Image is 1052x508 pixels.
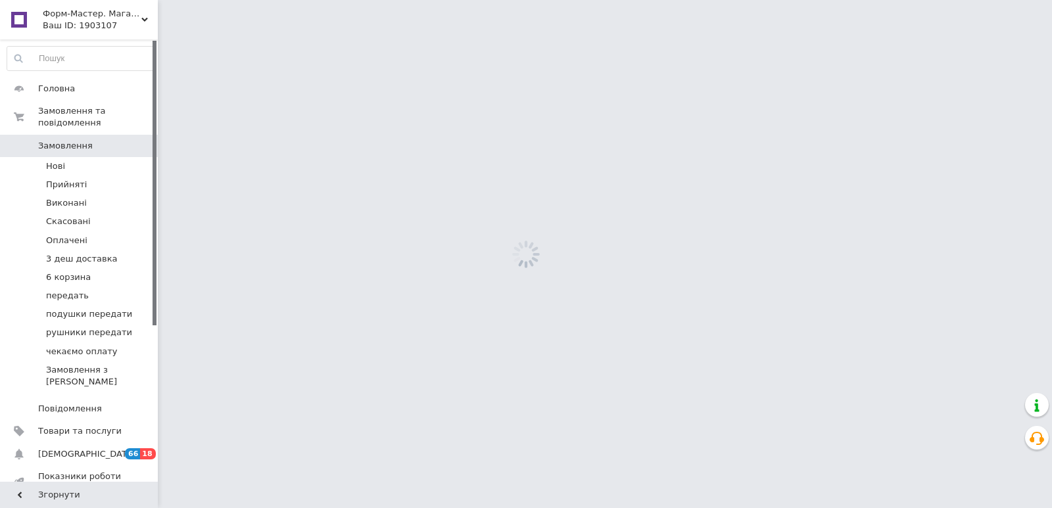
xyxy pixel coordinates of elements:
[46,290,89,302] span: передать
[125,448,140,459] span: 66
[46,308,132,320] span: подушки передати
[46,197,87,209] span: Виконані
[46,216,91,227] span: Скасовані
[38,471,122,494] span: Показники роботи компанії
[38,140,93,152] span: Замовлення
[140,448,155,459] span: 18
[46,271,91,283] span: 6 корзина
[38,448,135,460] span: [DEMOGRAPHIC_DATA]
[46,160,65,172] span: Нові
[38,403,102,415] span: Повідомлення
[38,105,158,129] span: Замовлення та повідомлення
[43,20,158,32] div: Ваш ID: 1903107
[43,8,141,20] span: Форм-Мастер. Магазин форм для декору
[46,346,118,358] span: чекаємо оплату
[46,235,87,246] span: Оплачені
[46,179,87,191] span: Прийняті
[38,425,122,437] span: Товари та послуги
[7,47,155,70] input: Пошук
[46,253,118,265] span: 3 деш доставка
[46,327,132,338] span: рушники передати
[46,364,154,388] span: Замовлення з [PERSON_NAME]
[38,83,75,95] span: Головна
